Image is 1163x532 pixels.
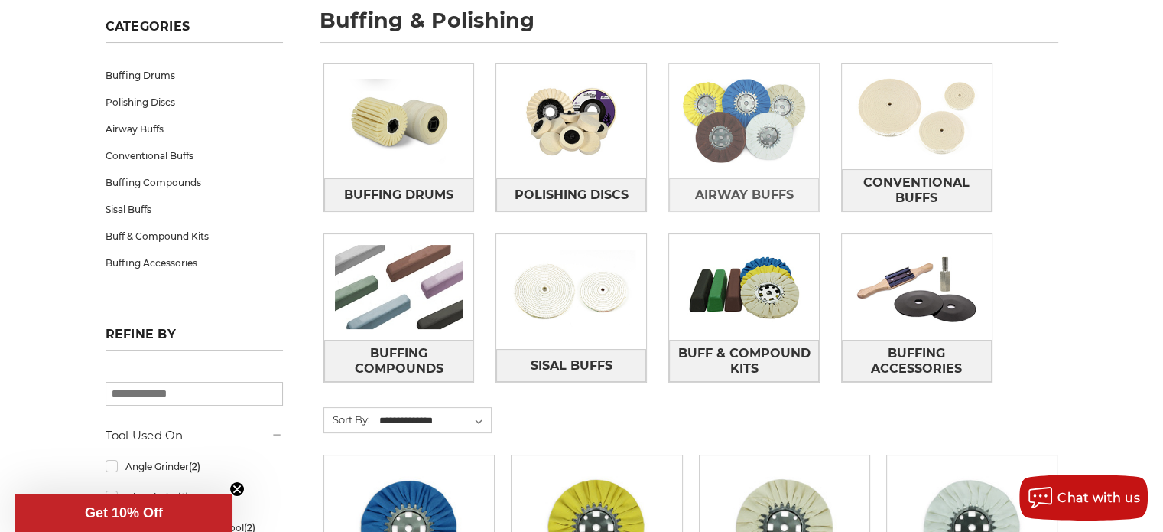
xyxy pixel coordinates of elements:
div: Get 10% OffClose teaser [15,494,232,532]
label: Sort By: [324,408,370,431]
span: (2) [177,491,188,503]
a: Buffing Compounds [324,340,474,382]
a: Angle Grinder [106,453,283,480]
a: Airway Buffs [669,178,819,211]
span: Polishing Discs [515,182,629,208]
a: Buff & Compound Kits [669,340,819,382]
span: Get 10% Off [85,505,163,521]
button: Chat with us [1019,475,1148,521]
h5: Refine by [106,327,283,351]
h5: Categories [106,19,283,43]
span: Buff & Compound Kits [670,341,818,382]
span: Sisal Buffs [531,353,612,379]
img: Conventional Buffs [842,64,992,169]
img: Buffing Drums [324,68,474,174]
img: Buff & Compound Kits [669,234,819,340]
span: Airway Buffs [695,182,794,208]
a: Buffing Drums [324,178,474,211]
span: Buffing Drums [344,182,453,208]
img: Airway Buffs [669,68,819,174]
span: Conventional Buffs [843,170,991,211]
a: Buff & Compound Kits [106,223,283,250]
img: Buffing Accessories [842,234,992,340]
span: Chat with us [1057,491,1140,505]
a: Conventional Buffs [842,169,992,211]
a: Buffing Compounds [106,169,283,196]
select: Sort By: [377,410,491,432]
a: Polishing Discs [496,178,646,211]
a: Buffing Accessories [106,250,283,276]
a: Polishing Discs [106,89,283,116]
a: Sisal Buffs [106,196,283,223]
a: Buffing Accessories [842,340,992,382]
a: Die Grinder [106,484,283,511]
span: (2) [188,461,200,472]
a: Buffing Drums [106,62,283,89]
a: Conventional Buffs [106,142,283,169]
h1: buffing & polishing [320,10,1058,43]
a: Airway Buffs [106,116,283,142]
h5: Tool Used On [106,426,283,445]
img: Buffing Compounds [324,234,474,340]
a: Sisal Buffs [496,349,646,382]
img: Sisal Buffs [496,239,646,344]
span: Buffing Accessories [843,341,991,382]
button: Close teaser [229,481,245,497]
img: Polishing Discs [496,68,646,174]
span: Buffing Compounds [325,341,473,382]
